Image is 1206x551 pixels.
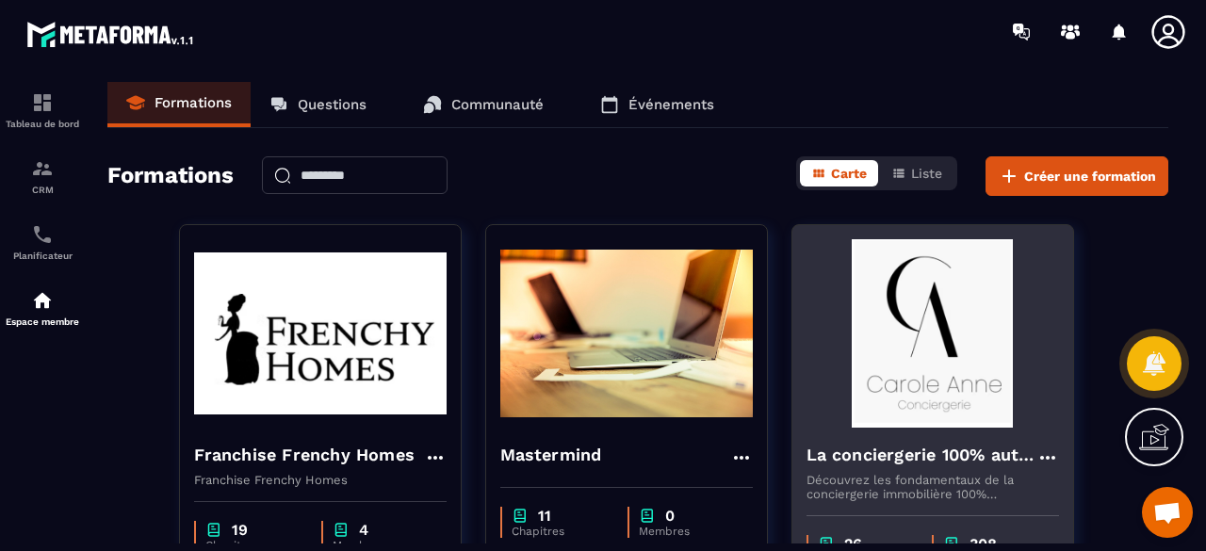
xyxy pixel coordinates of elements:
p: Franchise Frenchy Homes [194,473,447,487]
h4: Franchise Frenchy Homes [194,442,416,468]
img: formation [31,157,54,180]
a: Événements [581,82,733,127]
a: schedulerschedulerPlanificateur [5,209,80,275]
p: 4 [359,521,368,539]
p: Découvrez les fondamentaux de la conciergerie immobilière 100% automatisée. Cette formation est c... [807,473,1059,501]
img: formation-background [194,239,447,428]
p: 19 [232,521,248,539]
div: Ouvrir le chat [1142,487,1193,538]
img: formation-background [807,239,1059,428]
h4: La conciergerie 100% automatisée [807,442,1036,468]
p: CRM [5,185,80,195]
img: automations [31,289,54,312]
img: formation [31,91,54,114]
img: scheduler [31,223,54,246]
a: formationformationTableau de bord [5,77,80,143]
p: 11 [538,507,551,525]
img: formation-background [500,239,753,428]
span: Carte [831,166,867,181]
button: Carte [800,160,878,186]
button: Liste [880,160,953,186]
p: Communauté [451,96,544,113]
p: Membres [639,525,734,538]
p: Espace membre [5,316,80,327]
img: chapter [205,521,222,539]
img: chapter [333,521,350,539]
h2: Formations [107,156,234,196]
a: Questions [251,82,385,127]
p: Planificateur [5,251,80,261]
p: Chapitres [512,525,609,538]
a: Formations [107,82,251,127]
p: Questions [298,96,367,113]
a: formationformationCRM [5,143,80,209]
p: Tableau de bord [5,119,80,129]
a: Communauté [404,82,562,127]
a: automationsautomationsEspace membre [5,275,80,341]
span: Liste [911,166,942,181]
p: 0 [665,507,675,525]
p: Événements [628,96,714,113]
img: chapter [512,507,529,525]
p: Formations [155,94,232,111]
button: Créer une formation [986,156,1168,196]
span: Créer une formation [1024,167,1156,186]
img: logo [26,17,196,51]
img: chapter [639,507,656,525]
h4: Mastermind [500,442,602,468]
